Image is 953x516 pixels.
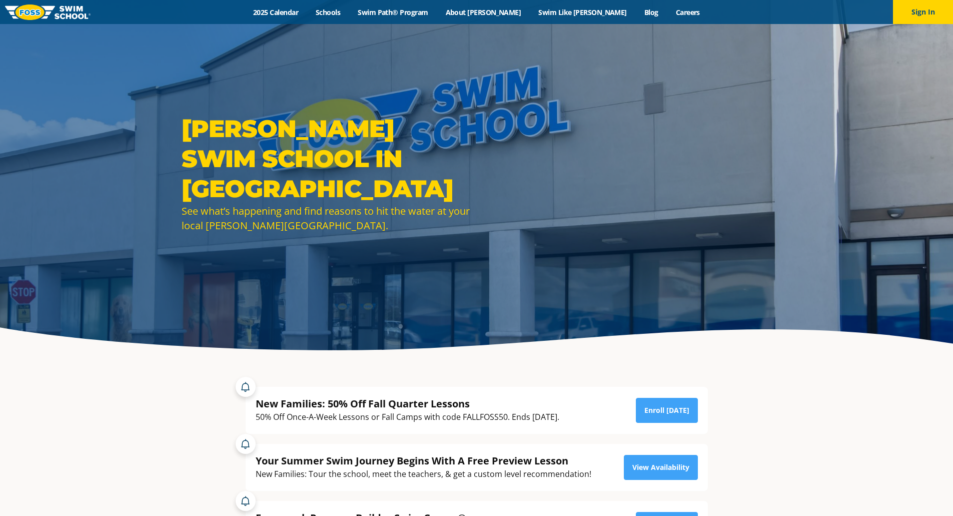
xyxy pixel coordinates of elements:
[256,467,591,481] div: New Families: Tour the school, meet the teachers, & get a custom level recommendation!
[245,8,307,17] a: 2025 Calendar
[256,397,559,410] div: New Families: 50% Off Fall Quarter Lessons
[307,8,349,17] a: Schools
[349,8,437,17] a: Swim Path® Program
[667,8,708,17] a: Careers
[437,8,530,17] a: About [PERSON_NAME]
[624,455,698,480] a: View Availability
[635,8,667,17] a: Blog
[182,204,472,233] div: See what’s happening and find reasons to hit the water at your local [PERSON_NAME][GEOGRAPHIC_DATA].
[636,398,698,423] a: Enroll [DATE]
[256,410,559,424] div: 50% Off Once-A-Week Lessons or Fall Camps with code FALLFOSS50. Ends [DATE].
[182,114,472,204] h1: [PERSON_NAME] Swim School in [GEOGRAPHIC_DATA]
[5,5,91,20] img: FOSS Swim School Logo
[530,8,636,17] a: Swim Like [PERSON_NAME]
[256,454,591,467] div: Your Summer Swim Journey Begins With A Free Preview Lesson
